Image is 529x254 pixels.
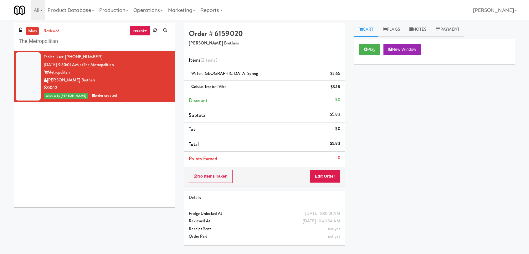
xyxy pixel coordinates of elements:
[189,41,340,46] h5: [PERSON_NAME] Brothers
[405,23,431,37] a: Notes
[328,233,340,239] span: not yet
[335,96,340,104] div: $0
[44,93,88,99] span: reviewed by [PERSON_NAME]
[63,54,102,60] span: · [PHONE_NUMBER]
[378,23,405,37] a: Flags
[310,170,340,183] button: Edit Order
[359,44,381,55] button: Play
[204,56,216,64] ng-pluralize: items
[130,26,151,36] a: recent
[338,154,340,162] div: 0
[44,76,170,84] div: [PERSON_NAME] Brothers
[335,125,340,133] div: $0
[189,126,195,133] span: Tax
[383,44,421,55] button: New Window
[354,23,378,37] a: Cart
[19,36,170,47] input: Search vision orders
[44,54,102,60] a: Tablet User· [PHONE_NUMBER]
[44,62,83,68] span: [DATE] 9:30:01 AM at
[42,27,61,35] a: reviewed
[328,226,340,232] span: not yet
[330,140,340,148] div: $5.83
[431,23,464,37] a: Payment
[14,5,25,16] img: Micromart
[189,155,217,162] span: Points Earned
[189,194,340,202] div: Details
[83,62,114,68] a: The Metropolitian
[44,69,170,76] div: Metropolitan
[14,51,175,102] li: Tablet User· [PHONE_NUMBER][DATE] 9:30:01 AM atThe MetropolitianMetropolitan[PERSON_NAME] Brother...
[189,217,340,225] div: Reviewed At
[91,92,117,98] span: order created
[189,141,199,148] span: Total
[44,84,170,92] div: 00:12
[189,210,340,218] div: Fridge Unlocked At
[26,27,39,35] a: inbox
[189,170,233,183] button: No Items Taken
[191,84,226,90] span: Celsius Tropical Vibe
[330,111,340,118] div: $5.83
[189,111,207,119] span: Subtotal
[305,210,340,218] div: [DATE] 9:30:01 AM
[330,70,340,78] div: $2.65
[189,225,340,233] div: Receipt Sent
[331,83,340,91] div: $3.18
[189,233,340,241] div: Order Paid
[191,70,258,76] span: Water, [GEOGRAPHIC_DATA] Spring
[200,56,217,64] span: (2 )
[189,29,340,38] h4: Order # 6159020
[303,217,340,225] div: [DATE] 10:43:54 AM
[189,97,208,104] span: Discount
[189,56,217,64] span: Items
